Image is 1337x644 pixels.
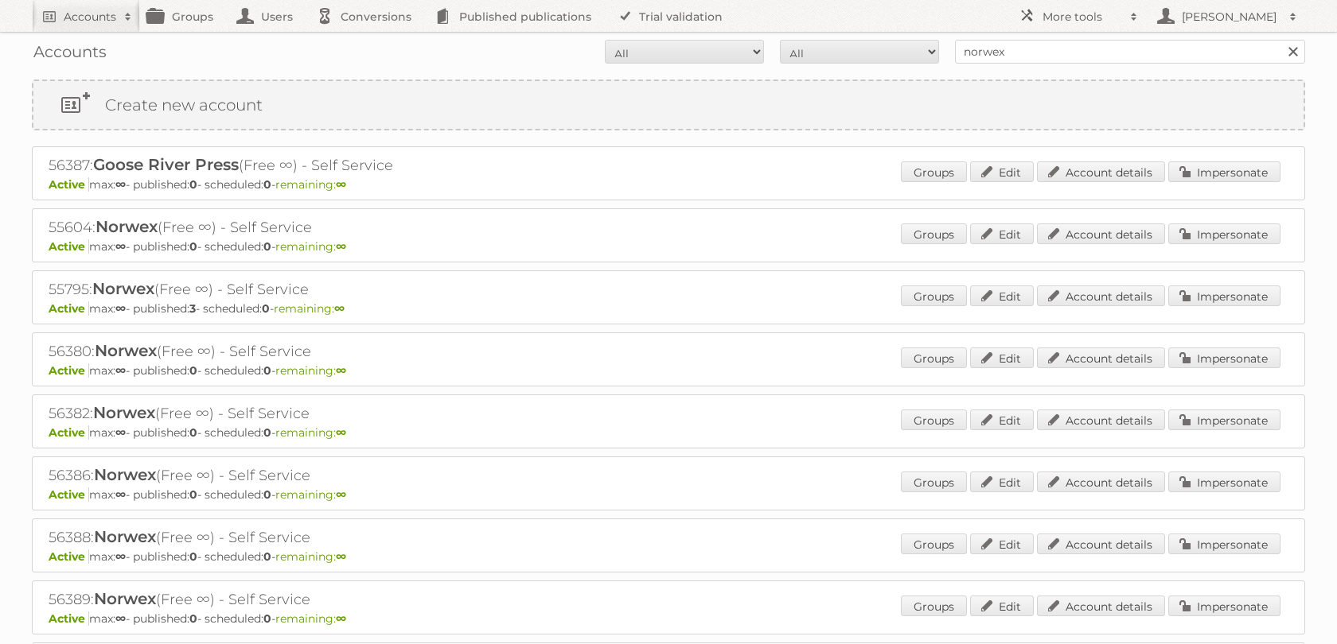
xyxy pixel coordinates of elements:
strong: 0 [263,549,271,564]
strong: ∞ [115,363,126,378]
a: Impersonate [1168,161,1280,182]
span: Active [49,549,89,564]
a: Groups [901,409,967,430]
strong: 0 [189,363,197,378]
h2: 56386: (Free ∞) - Self Service [49,465,606,486]
strong: ∞ [115,425,126,440]
span: remaining: [275,363,346,378]
a: Account details [1037,347,1165,368]
span: Active [49,301,89,316]
strong: 3 [189,301,196,316]
p: max: - published: - scheduled: - [49,363,1288,378]
p: max: - published: - scheduled: - [49,239,1288,254]
a: Edit [970,223,1034,244]
span: Active [49,177,89,192]
span: remaining: [275,239,346,254]
a: Impersonate [1168,471,1280,492]
span: remaining: [275,177,346,192]
strong: 0 [262,301,270,316]
strong: 0 [189,549,197,564]
strong: ∞ [115,611,126,626]
a: Groups [901,596,967,616]
a: Edit [970,596,1034,616]
strong: ∞ [336,363,346,378]
a: Impersonate [1168,533,1280,554]
strong: ∞ [336,177,346,192]
span: Norwex [94,589,156,608]
strong: 0 [189,611,197,626]
strong: ∞ [115,487,126,502]
a: Create new account [33,81,1304,129]
p: max: - published: - scheduled: - [49,425,1288,440]
p: max: - published: - scheduled: - [49,487,1288,502]
span: Norwex [93,403,155,422]
span: Goose River Press [93,155,239,174]
a: Groups [901,161,967,182]
strong: ∞ [336,239,346,254]
strong: ∞ [115,549,126,564]
strong: 0 [263,487,271,502]
strong: ∞ [115,239,126,254]
a: Edit [970,533,1034,554]
a: Groups [901,533,967,554]
strong: 0 [263,363,271,378]
span: Norwex [94,465,156,484]
a: Groups [901,223,967,244]
strong: 0 [189,425,197,440]
p: max: - published: - scheduled: - [49,611,1288,626]
p: max: - published: - scheduled: - [49,549,1288,564]
a: Groups [901,471,967,492]
h2: 56382: (Free ∞) - Self Service [49,403,606,424]
span: Norwex [94,527,156,546]
p: max: - published: - scheduled: - [49,301,1288,316]
a: Account details [1037,533,1165,554]
a: Account details [1037,223,1165,244]
strong: 0 [263,177,271,192]
strong: ∞ [336,611,346,626]
strong: ∞ [334,301,345,316]
span: remaining: [275,425,346,440]
strong: 0 [263,239,271,254]
h2: 56387: (Free ∞) - Self Service [49,155,606,176]
span: Norwex [95,217,158,236]
a: Edit [970,471,1034,492]
h2: 56388: (Free ∞) - Self Service [49,527,606,548]
a: Account details [1037,471,1165,492]
span: remaining: [275,611,346,626]
h2: 56380: (Free ∞) - Self Service [49,341,606,362]
strong: 0 [263,425,271,440]
span: remaining: [275,487,346,502]
a: Edit [970,285,1034,306]
a: Impersonate [1168,409,1280,430]
a: Impersonate [1168,285,1280,306]
a: Account details [1037,409,1165,430]
span: Active [49,425,89,440]
span: Active [49,487,89,502]
a: Edit [970,161,1034,182]
a: Edit [970,409,1034,430]
strong: ∞ [336,549,346,564]
strong: 0 [189,487,197,502]
a: Edit [970,347,1034,368]
span: remaining: [274,301,345,316]
a: Account details [1037,161,1165,182]
a: Groups [901,347,967,368]
p: max: - published: - scheduled: - [49,177,1288,192]
strong: ∞ [336,487,346,502]
span: Active [49,611,89,626]
strong: 0 [263,611,271,626]
strong: ∞ [115,177,126,192]
a: Impersonate [1168,596,1280,616]
a: Account details [1037,285,1165,306]
a: Impersonate [1168,347,1280,368]
h2: Accounts [64,9,116,25]
h2: More tools [1043,9,1122,25]
span: Norwex [95,341,157,360]
h2: 55795: (Free ∞) - Self Service [49,279,606,300]
a: Impersonate [1168,223,1280,244]
strong: 0 [189,177,197,192]
h2: 55604: (Free ∞) - Self Service [49,217,606,238]
strong: ∞ [115,301,126,316]
span: Norwex [92,279,154,298]
span: Active [49,363,89,378]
